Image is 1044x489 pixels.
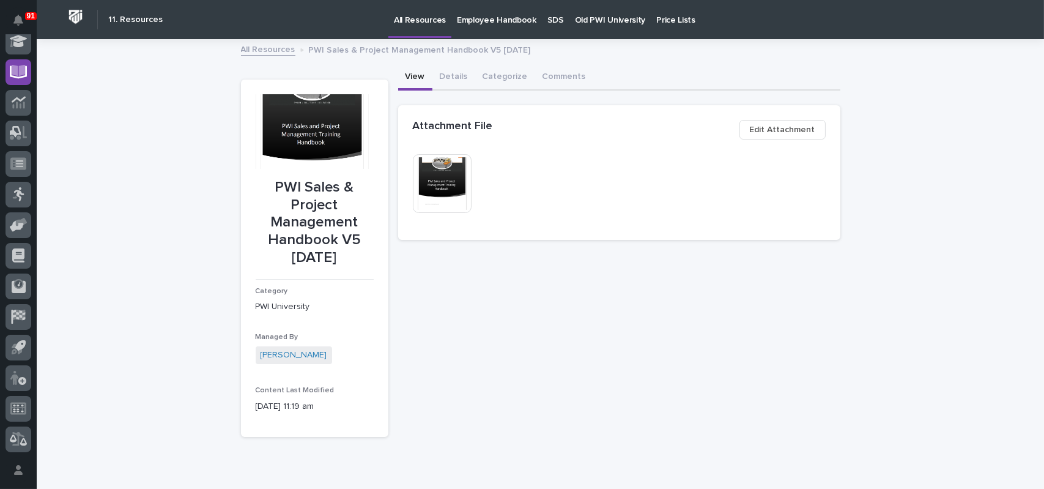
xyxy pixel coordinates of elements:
[750,122,815,137] span: Edit Attachment
[413,120,493,133] h2: Attachment File
[108,15,163,25] h2: 11. Resources
[739,120,826,140] button: Edit Attachment
[256,334,298,341] span: Managed By
[398,65,432,91] button: View
[261,349,327,362] a: [PERSON_NAME]
[432,65,475,91] button: Details
[27,12,35,20] p: 91
[6,7,31,33] button: Notifications
[475,65,535,91] button: Categorize
[256,288,288,295] span: Category
[256,300,374,313] p: PWI University
[256,387,335,394] span: Content Last Modified
[15,15,31,34] div: Notifications91
[256,400,374,413] p: [DATE] 11:19 am
[535,65,593,91] button: Comments
[309,42,531,56] p: PWI Sales & Project Management Handbook V5 [DATE]
[64,6,87,28] img: Workspace Logo
[256,179,374,267] p: PWI Sales & Project Management Handbook V5 [DATE]
[241,42,295,56] a: All Resources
